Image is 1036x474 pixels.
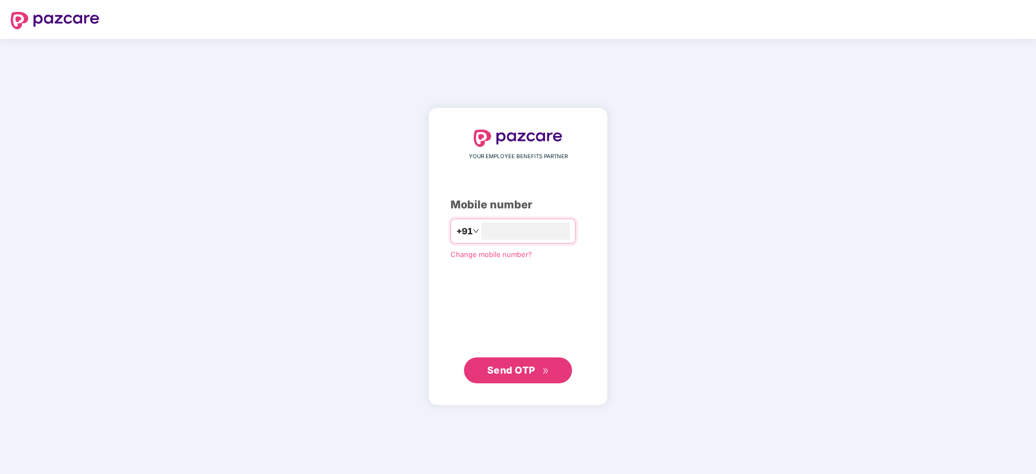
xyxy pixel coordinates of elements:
[542,368,549,375] span: double-right
[456,225,473,238] span: +91
[450,250,532,259] a: Change mobile number?
[487,364,535,376] span: Send OTP
[473,228,479,234] span: down
[11,12,99,29] img: logo
[464,357,572,383] button: Send OTPdouble-right
[469,152,568,161] span: YOUR EMPLOYEE BENEFITS PARTNER
[450,197,586,213] div: Mobile number
[474,130,562,147] img: logo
